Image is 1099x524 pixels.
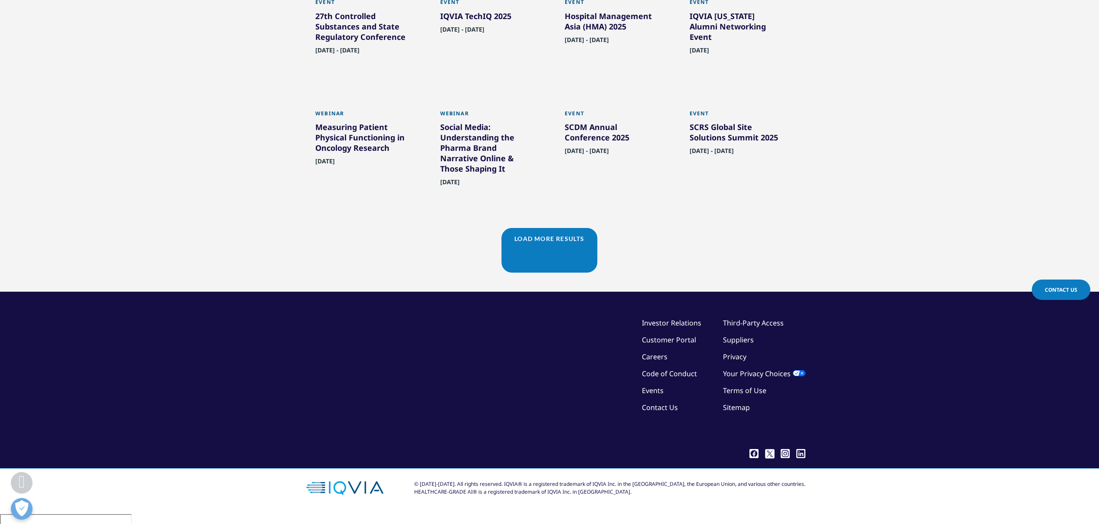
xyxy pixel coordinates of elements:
div: Measuring Patient Physical Functioning in Oncology Research [315,122,410,156]
span: [DATE] - [DATE] [565,146,609,160]
a: Third-Party Access [723,318,784,328]
span: [DATE] [315,157,335,170]
span: [DATE] - [DATE] [565,36,609,49]
span: [DATE] [690,46,709,59]
a: Customer Portal [642,335,696,345]
span: Contact Us [1045,286,1077,293]
a: Suppliers [723,335,754,345]
div: Webinar [315,110,410,122]
a: Event SCDM Annual Conference 2025 [DATE] - [DATE] [565,110,659,175]
span: [DATE] - [DATE] [690,146,734,160]
div: SCDM Annual Conference 2025 [565,122,659,146]
div: IQVIA TechIQ 2025 [440,11,535,25]
a: Event SCRS Global Site Solutions Summit 2025 [DATE] - [DATE] [690,110,784,175]
a: Sitemap [723,403,750,412]
a: Webinar Social Media: Understanding the Pharma Brand Narrative Online & Those Shaping It [DATE] [440,110,535,206]
div: SCRS Global Site Solutions Summit 2025 [690,122,784,146]
div: IQVIA [US_STATE] Alumni Networking Event [690,11,784,46]
div: Social Media: Understanding the Pharma Brand Narrative Online & Those Shaping It [440,122,535,177]
div: Webinar [440,110,535,122]
div: 27th Controlled Substances and State Regulatory Conference [315,11,410,46]
a: Contact Us [642,403,678,412]
a: Contact Us [1032,280,1090,300]
a: Privacy [723,352,746,361]
div: Event [690,110,784,122]
div: Hospital Management Asia (HMA) 2025 [565,11,659,35]
a: Load More Results [501,228,597,249]
a: Events [642,386,664,395]
a: Code of Conduct [642,369,697,378]
span: [DATE] [440,178,460,191]
a: Webinar Measuring Patient Physical Functioning in Oncology Research [DATE] [315,110,410,186]
span: [DATE] - [DATE] [440,25,484,39]
button: Open Preferences [11,498,33,520]
a: Careers [642,352,667,361]
a: Investor Relations [642,318,701,328]
a: Terms of Use [723,386,766,395]
a: Your Privacy Choices [723,369,805,378]
div: © [DATE]-[DATE]. All rights reserved. IQVIA® is a registered trademark of IQVIA Inc. in the [GEOG... [414,480,805,496]
span: [DATE] - [DATE] [315,46,360,59]
div: Event [565,110,659,122]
